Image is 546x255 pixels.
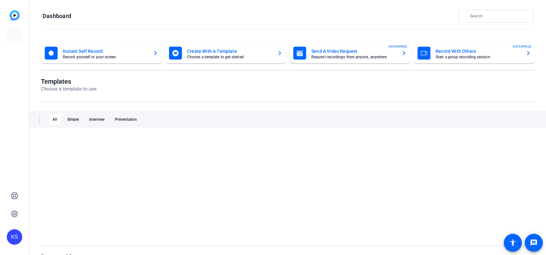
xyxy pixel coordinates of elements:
mat-card-subtitle: Start a group recording session [436,55,521,59]
span: ENTERPRISE [389,44,407,49]
h1: Templates [41,78,97,85]
button: Create With A TemplateChoose a template to get started [165,43,286,63]
mat-card-subtitle: Record yourself or your screen [63,55,148,59]
img: blue-gradient.svg [10,10,20,20]
div: All [49,114,61,125]
mat-card-subtitle: Choose a template to get started [187,55,272,59]
input: Search [470,12,528,20]
h1: Dashboard [42,12,71,20]
button: Instant Self RecordRecord yourself or your screen [41,43,162,63]
mat-card-title: Instant Self Record [63,47,148,55]
span: ENTERPRISE [513,44,532,49]
mat-icon: message [530,239,538,247]
div: Interview [85,114,108,125]
mat-card-title: Record With Others [436,47,521,55]
p: Choose a template to use [41,85,97,93]
button: Send A Video RequestRequest recordings from anyone, anywhereENTERPRISE [289,43,410,63]
mat-card-title: Send A Video Request [311,47,396,55]
div: KS [7,229,22,245]
button: Record With OthersStart a group recording sessionENTERPRISE [414,43,535,63]
mat-card-subtitle: Request recordings from anyone, anywhere [311,55,396,59]
mat-card-title: Create With A Template [187,47,272,55]
div: Simple [63,114,83,125]
mat-icon: accessibility [509,239,517,247]
div: Presentation [111,114,141,125]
